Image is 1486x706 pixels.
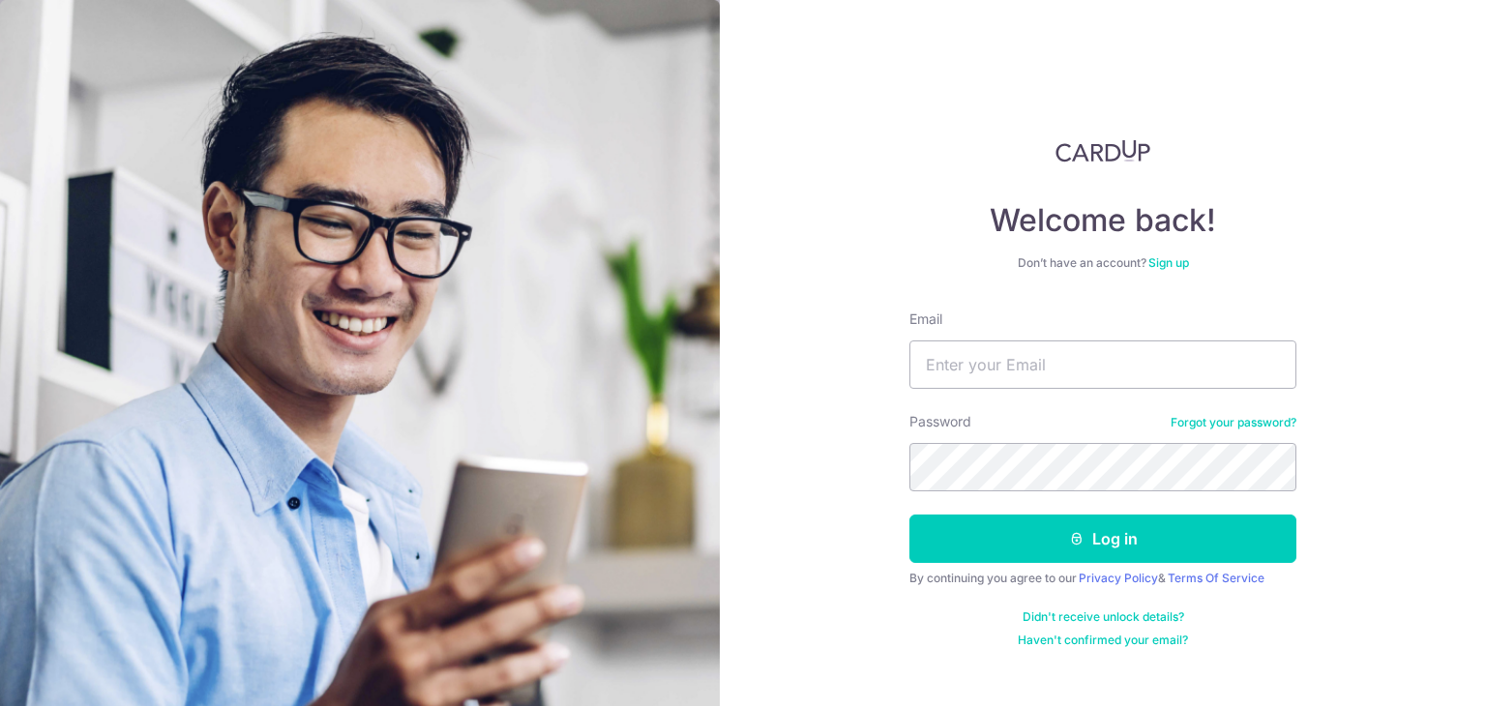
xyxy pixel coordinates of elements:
[909,571,1296,586] div: By continuing you agree to our &
[909,309,942,329] label: Email
[909,340,1296,389] input: Enter your Email
[1168,571,1264,585] a: Terms Of Service
[1148,255,1189,270] a: Sign up
[909,515,1296,563] button: Log in
[1171,415,1296,430] a: Forgot your password?
[1055,139,1150,162] img: CardUp Logo
[909,201,1296,240] h4: Welcome back!
[909,412,971,431] label: Password
[909,255,1296,271] div: Don’t have an account?
[1023,609,1184,625] a: Didn't receive unlock details?
[1079,571,1158,585] a: Privacy Policy
[1018,632,1188,648] a: Haven't confirmed your email?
